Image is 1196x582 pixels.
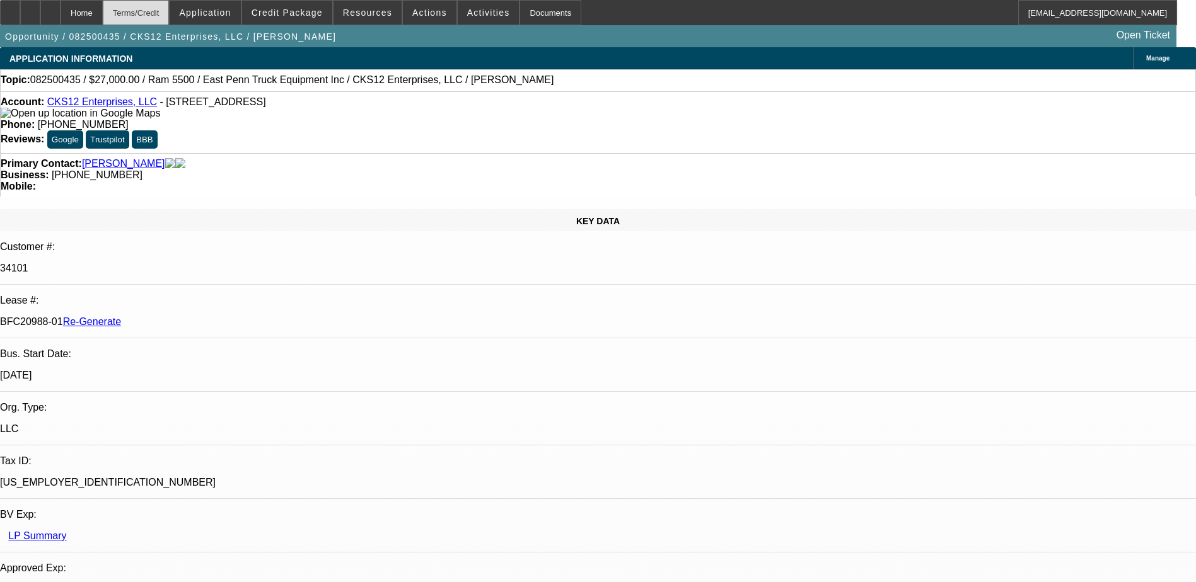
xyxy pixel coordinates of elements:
[47,96,157,107] a: CKS12 Enterprises, LLC
[52,169,142,180] span: [PHONE_NUMBER]
[1,181,36,191] strong: Mobile:
[160,96,266,107] span: - [STREET_ADDRESS]
[30,74,554,86] span: 082500435 / $27,000.00 / Ram 5500 / East Penn Truck Equipment Inc / CKS12 Enterprises, LLC / [PER...
[5,31,336,42] span: Opportunity / 082500435 / CKS12 Enterprises, LLC / [PERSON_NAME]
[403,1,456,25] button: Actions
[8,530,66,541] a: LP Summary
[1,108,160,119] img: Open up location in Google Maps
[9,54,132,64] span: APPLICATION INFORMATION
[1,169,49,180] strong: Business:
[38,119,129,130] span: [PHONE_NUMBER]
[412,8,447,18] span: Actions
[1,74,30,86] strong: Topic:
[1,158,82,169] strong: Primary Contact:
[1,96,44,107] strong: Account:
[1146,55,1170,62] span: Manage
[242,1,332,25] button: Credit Package
[132,130,158,149] button: BBB
[175,158,185,169] img: linkedin-icon.png
[343,8,392,18] span: Resources
[47,130,83,149] button: Google
[576,216,620,226] span: KEY DATA
[86,130,129,149] button: Trustpilot
[1,108,160,118] a: View Google Maps
[165,158,175,169] img: facebook-icon.png
[1,119,35,130] strong: Phone:
[170,1,240,25] button: Application
[458,1,520,25] button: Activities
[1112,25,1175,46] a: Open Ticket
[63,316,122,327] a: Re-Generate
[82,158,165,169] a: [PERSON_NAME]
[334,1,402,25] button: Resources
[1,134,44,144] strong: Reviews:
[179,8,231,18] span: Application
[252,8,323,18] span: Credit Package
[467,8,510,18] span: Activities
